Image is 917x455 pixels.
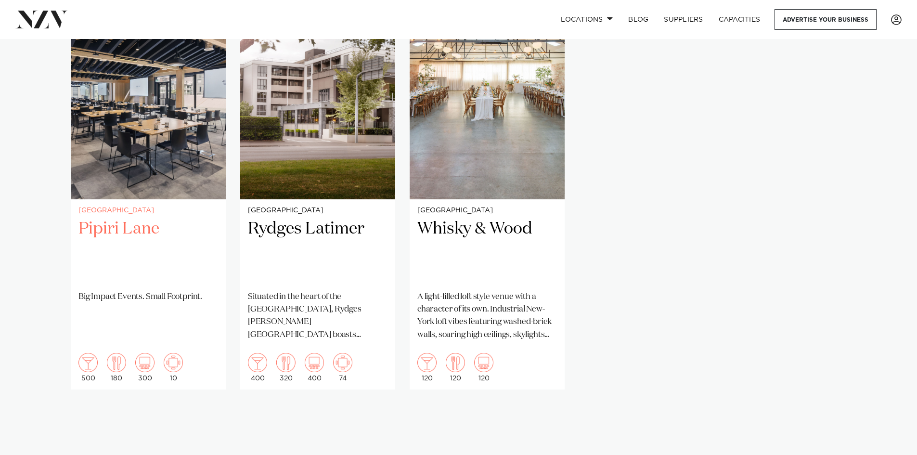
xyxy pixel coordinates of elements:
[417,218,557,283] h2: Whisky & Wood
[164,353,183,372] img: meeting.png
[333,353,352,382] div: 74
[553,9,620,30] a: Locations
[620,9,656,30] a: BLOG
[775,9,877,30] a: Advertise your business
[15,11,68,28] img: nzv-logo.png
[305,353,324,382] div: 400
[276,353,296,382] div: 320
[474,353,493,382] div: 120
[417,353,437,382] div: 120
[276,353,296,372] img: dining.png
[164,353,183,382] div: 10
[474,353,493,372] img: theatre.png
[135,353,155,372] img: theatre.png
[305,353,324,372] img: theatre.png
[417,353,437,372] img: cocktail.png
[107,353,126,372] img: dining.png
[107,353,126,382] div: 180
[248,353,267,372] img: cocktail.png
[78,353,98,372] img: cocktail.png
[78,291,218,303] p: Big Impact Events. Small Footprint.
[417,207,557,214] small: [GEOGRAPHIC_DATA]
[656,9,710,30] a: SUPPLIERS
[711,9,768,30] a: Capacities
[417,291,557,341] p: A light-filled loft style venue with a character of its own. Industrial New-York loft vibes featu...
[333,353,352,372] img: meeting.png
[248,291,387,341] p: Situated in the heart of the [GEOGRAPHIC_DATA], Rydges [PERSON_NAME] [GEOGRAPHIC_DATA] boasts spa...
[78,218,218,283] h2: Pipiri Lane
[78,207,218,214] small: [GEOGRAPHIC_DATA]
[78,353,98,382] div: 500
[446,353,465,382] div: 120
[135,353,155,382] div: 300
[248,218,387,283] h2: Rydges Latimer
[248,353,267,382] div: 400
[446,353,465,372] img: dining.png
[248,207,387,214] small: [GEOGRAPHIC_DATA]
